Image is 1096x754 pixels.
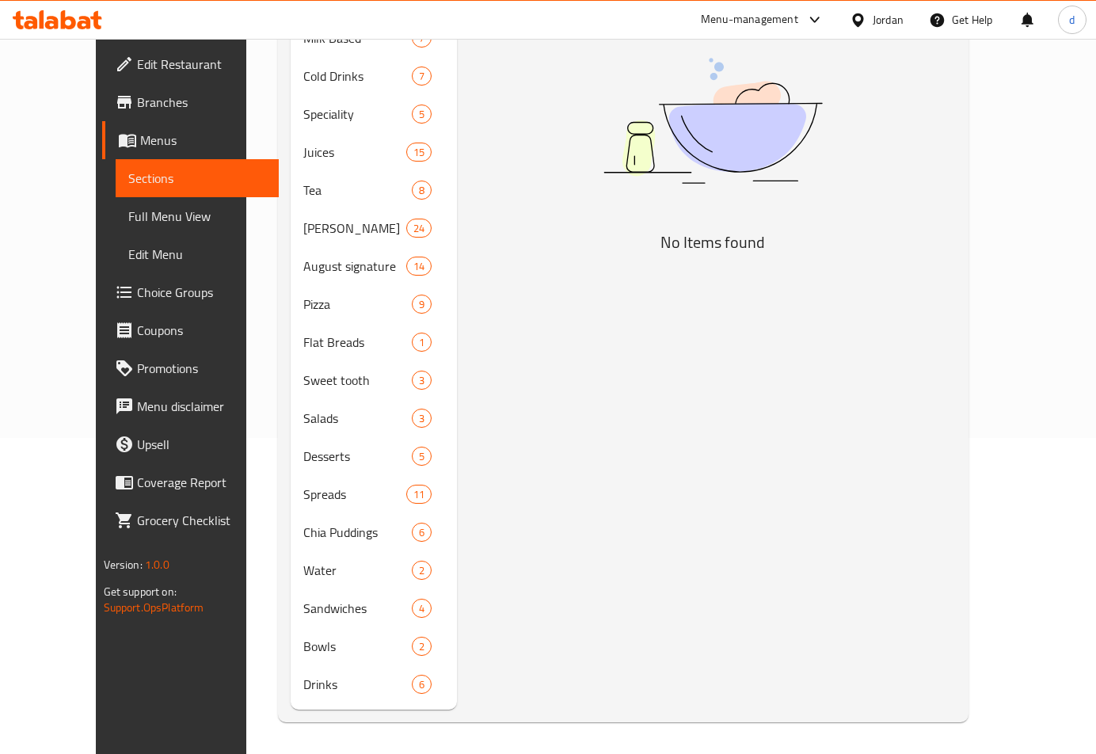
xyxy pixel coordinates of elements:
[137,359,266,378] span: Promotions
[128,207,266,226] span: Full Menu View
[102,121,279,159] a: Menus
[102,501,279,539] a: Grocery Checklist
[413,335,431,350] span: 1
[303,67,412,86] span: Cold Drinks
[303,523,412,542] span: Chia Puddings
[406,485,432,504] div: items
[104,597,204,618] a: Support.OpsPlatform
[412,599,432,618] div: items
[116,159,279,197] a: Sections
[137,397,266,416] span: Menu disclaimer
[303,485,406,504] span: Spreads
[291,247,457,285] div: August signature14
[116,235,279,273] a: Edit Menu
[291,551,457,589] div: Water2
[303,181,412,200] span: Tea
[303,599,412,618] span: Sandwiches
[412,67,432,86] div: items
[137,321,266,340] span: Coupons
[412,447,432,466] div: items
[291,627,457,665] div: Bowls2
[413,639,431,654] span: 2
[102,45,279,83] a: Edit Restaurant
[413,449,431,464] span: 5
[413,297,431,312] span: 9
[873,11,904,29] div: Jordan
[412,371,432,390] div: items
[407,221,431,236] span: 24
[291,133,457,171] div: Juices15
[412,409,432,428] div: items
[104,554,143,575] span: Version:
[137,283,266,302] span: Choice Groups
[104,581,177,602] span: Get support on:
[291,285,457,323] div: Pizza9
[291,513,457,551] div: Chia Puddings6
[701,10,798,29] div: Menu-management
[291,665,457,703] div: Drinks6
[303,333,412,352] span: Flat Breads
[303,295,412,314] span: Pizza
[413,411,431,426] span: 3
[128,245,266,264] span: Edit Menu
[145,554,169,575] span: 1.0.0
[102,273,279,311] a: Choice Groups
[137,511,266,530] span: Grocery Checklist
[413,107,431,122] span: 5
[412,637,432,656] div: items
[102,463,279,501] a: Coverage Report
[303,447,412,466] span: Desserts
[412,523,432,542] div: items
[140,131,266,150] span: Menus
[303,675,412,694] span: Drinks
[303,257,406,276] span: August signature
[303,143,406,162] span: Juices
[291,171,457,209] div: Tea8
[291,323,457,361] div: Flat Breads1
[291,589,457,627] div: Sandwiches4
[303,105,412,124] span: Speciality
[515,16,911,226] img: dish.svg
[137,435,266,454] span: Upsell
[412,295,432,314] div: items
[291,57,457,95] div: Cold Drinks7
[128,169,266,188] span: Sections
[137,93,266,112] span: Branches
[413,601,431,616] span: 4
[303,561,412,580] span: Water
[413,563,431,578] span: 2
[413,677,431,692] span: 6
[413,525,431,540] span: 6
[291,437,457,475] div: Desserts5
[413,373,431,388] span: 3
[303,219,406,238] span: [PERSON_NAME]
[291,209,457,247] div: [PERSON_NAME]24
[137,55,266,74] span: Edit Restaurant
[1069,11,1075,29] span: d
[407,259,431,274] span: 14
[116,197,279,235] a: Full Menu View
[102,425,279,463] a: Upsell
[291,95,457,133] div: Speciality5
[413,183,431,198] span: 8
[102,387,279,425] a: Menu disclaimer
[412,675,432,694] div: items
[137,473,266,492] span: Coverage Report
[412,561,432,580] div: items
[412,105,432,124] div: items
[102,311,279,349] a: Coupons
[407,487,431,502] span: 11
[412,333,432,352] div: items
[291,475,457,513] div: Spreads11
[303,637,412,656] span: Bowls
[102,83,279,121] a: Branches
[291,399,457,437] div: Salads3
[406,257,432,276] div: items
